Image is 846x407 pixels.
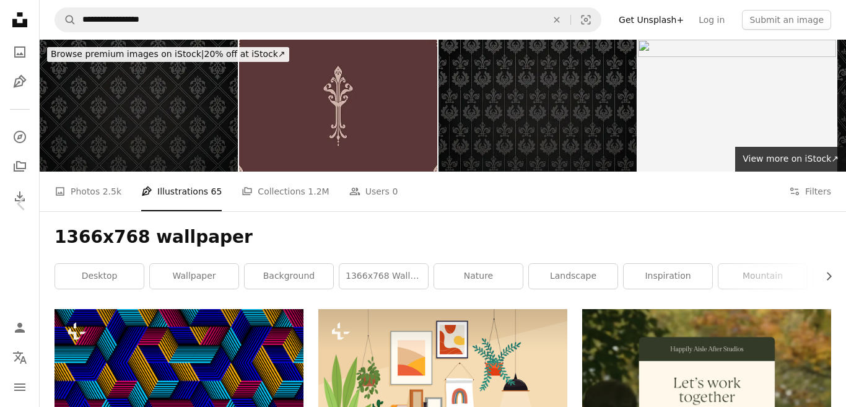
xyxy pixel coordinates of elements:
[103,185,121,198] span: 2.5k
[571,8,601,32] button: Visual search
[242,172,329,211] a: Collections 1.2M
[40,40,238,172] img: Retro Wallpaper Old Background for Design Black
[349,172,398,211] a: Users 0
[691,10,732,30] a: Log in
[55,226,831,248] h1: 1366x768 wallpaper
[392,185,398,198] span: 0
[339,264,428,289] a: 1366x768 wallpaper anime
[718,264,807,289] a: mountain
[55,172,121,211] a: Photos 2.5k
[239,40,437,172] img: Damask seamless Art Nouveau pattern element. Vector floral damask ornament vintage illustration.
[529,264,617,289] a: landscape
[55,264,144,289] a: desktop
[7,40,32,64] a: Photos
[611,10,691,30] a: Get Unsplash+
[245,264,333,289] a: background
[543,8,570,32] button: Clear
[624,264,712,289] a: inspiration
[51,49,204,59] span: Browse premium images on iStock |
[803,144,846,263] a: Next
[735,147,846,172] a: View more on iStock↗
[55,8,76,32] button: Search Unsplash
[434,264,523,289] a: nature
[638,40,836,172] img: Fractal graphics
[7,69,32,94] a: Illustrations
[438,40,637,172] img: Black Wallpaper
[7,315,32,340] a: Log in / Sign up
[818,264,831,289] button: scroll list to the right
[308,185,329,198] span: 1.2M
[7,125,32,149] a: Explore
[55,7,601,32] form: Find visuals sitewide
[7,345,32,370] button: Language
[40,40,297,69] a: Browse premium images on iStock|20% off at iStock↗
[7,375,32,400] button: Menu
[51,49,286,59] span: 20% off at iStock ↗
[789,172,831,211] button: Filters
[742,10,831,30] button: Submit an image
[150,264,238,289] a: wallpaper
[743,154,839,164] span: View more on iStock ↗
